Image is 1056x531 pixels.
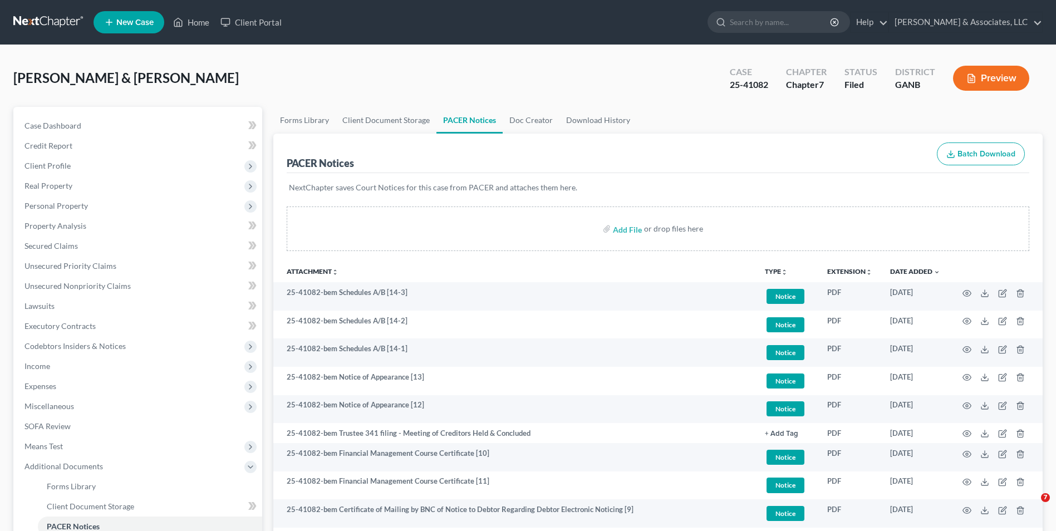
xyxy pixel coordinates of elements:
[767,506,804,521] span: Notice
[116,18,154,27] span: New Case
[881,395,949,424] td: [DATE]
[436,107,503,134] a: PACER Notices
[16,136,262,156] a: Credit Report
[844,66,877,78] div: Status
[24,301,55,311] span: Lawsuits
[957,149,1015,159] span: Batch Download
[559,107,637,134] a: Download History
[24,441,63,451] span: Means Test
[1018,493,1045,520] iframe: Intercom live chat
[881,311,949,339] td: [DATE]
[730,12,832,32] input: Search by name...
[24,401,74,411] span: Miscellaneous
[16,216,262,236] a: Property Analysis
[287,267,338,276] a: Attachmentunfold_more
[16,316,262,336] a: Executory Contracts
[895,78,935,91] div: GANB
[819,79,824,90] span: 7
[289,182,1027,193] p: NextChapter saves Court Notices for this case from PACER and attaches them here.
[851,12,888,32] a: Help
[881,282,949,311] td: [DATE]
[24,261,116,271] span: Unsecured Priority Claims
[765,287,809,306] a: Notice
[881,499,949,528] td: [DATE]
[644,223,703,234] div: or drop files here
[767,289,804,304] span: Notice
[24,221,86,230] span: Property Analysis
[24,121,81,130] span: Case Dashboard
[273,443,756,471] td: 25-41082-bem Financial Management Course Certificate [10]
[16,256,262,276] a: Unsecured Priority Claims
[16,296,262,316] a: Lawsuits
[24,421,71,431] span: SOFA Review
[818,471,881,500] td: PDF
[765,476,809,494] a: Notice
[273,311,756,339] td: 25-41082-bem Schedules A/B [14-2]
[503,107,559,134] a: Doc Creator
[767,317,804,332] span: Notice
[767,345,804,360] span: Notice
[24,141,72,150] span: Credit Report
[881,367,949,395] td: [DATE]
[881,338,949,367] td: [DATE]
[273,338,756,367] td: 25-41082-bem Schedules A/B [14-1]
[889,12,1042,32] a: [PERSON_NAME] & Associates, LLC
[47,481,96,491] span: Forms Library
[786,78,827,91] div: Chapter
[881,423,949,443] td: [DATE]
[765,504,809,523] a: Notice
[24,181,72,190] span: Real Property
[24,341,126,351] span: Codebtors Insiders & Notices
[765,372,809,390] a: Notice
[765,430,798,437] button: + Add Tag
[765,448,809,466] a: Notice
[16,416,262,436] a: SOFA Review
[38,476,262,496] a: Forms Library
[953,66,1029,91] button: Preview
[765,268,788,276] button: TYPEunfold_more
[47,501,134,511] span: Client Document Storage
[818,311,881,339] td: PDF
[818,395,881,424] td: PDF
[24,281,131,291] span: Unsecured Nonpriority Claims
[765,343,809,362] a: Notice
[287,156,354,170] div: PACER Notices
[818,443,881,471] td: PDF
[730,78,768,91] div: 25-41082
[765,316,809,334] a: Notice
[818,423,881,443] td: PDF
[765,428,809,439] a: + Add Tag
[273,423,756,443] td: 25-41082-bem Trustee 341 filing - Meeting of Creditors Held & Concluded
[890,267,940,276] a: Date Added expand_more
[336,107,436,134] a: Client Document Storage
[844,78,877,91] div: Filed
[24,381,56,391] span: Expenses
[765,400,809,418] a: Notice
[818,282,881,311] td: PDF
[24,461,103,471] span: Additional Documents
[1041,493,1050,502] span: 7
[38,496,262,517] a: Client Document Storage
[786,66,827,78] div: Chapter
[934,269,940,276] i: expand_more
[881,471,949,500] td: [DATE]
[215,12,287,32] a: Client Portal
[24,241,78,250] span: Secured Claims
[866,269,872,276] i: unfold_more
[24,361,50,371] span: Income
[827,267,872,276] a: Extensionunfold_more
[273,282,756,311] td: 25-41082-bem Schedules A/B [14-3]
[881,443,949,471] td: [DATE]
[16,236,262,256] a: Secured Claims
[16,116,262,136] a: Case Dashboard
[730,66,768,78] div: Case
[13,70,239,86] span: [PERSON_NAME] & [PERSON_NAME]
[818,367,881,395] td: PDF
[273,499,756,528] td: 25-41082-bem Certificate of Mailing by BNC of Notice to Debtor Regarding Debtor Electronic Notici...
[24,201,88,210] span: Personal Property
[332,269,338,276] i: unfold_more
[767,373,804,389] span: Notice
[24,161,71,170] span: Client Profile
[168,12,215,32] a: Home
[895,66,935,78] div: District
